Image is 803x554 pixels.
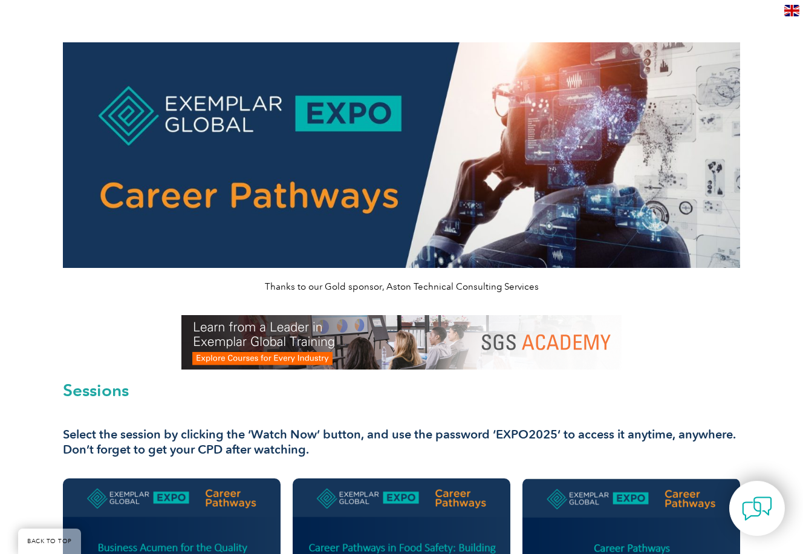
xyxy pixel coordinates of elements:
[63,427,740,457] h3: Select the session by clicking the ‘Watch Now’ button, and use the password ‘EXPO2025’ to access ...
[181,315,622,370] img: SGS
[63,382,740,399] h2: Sessions
[63,42,740,268] img: career pathways
[63,280,740,293] p: Thanks to our Gold sponsor, Aston Technical Consulting Services
[742,494,772,524] img: contact-chat.png
[784,5,799,16] img: en
[18,529,81,554] a: BACK TO TOP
